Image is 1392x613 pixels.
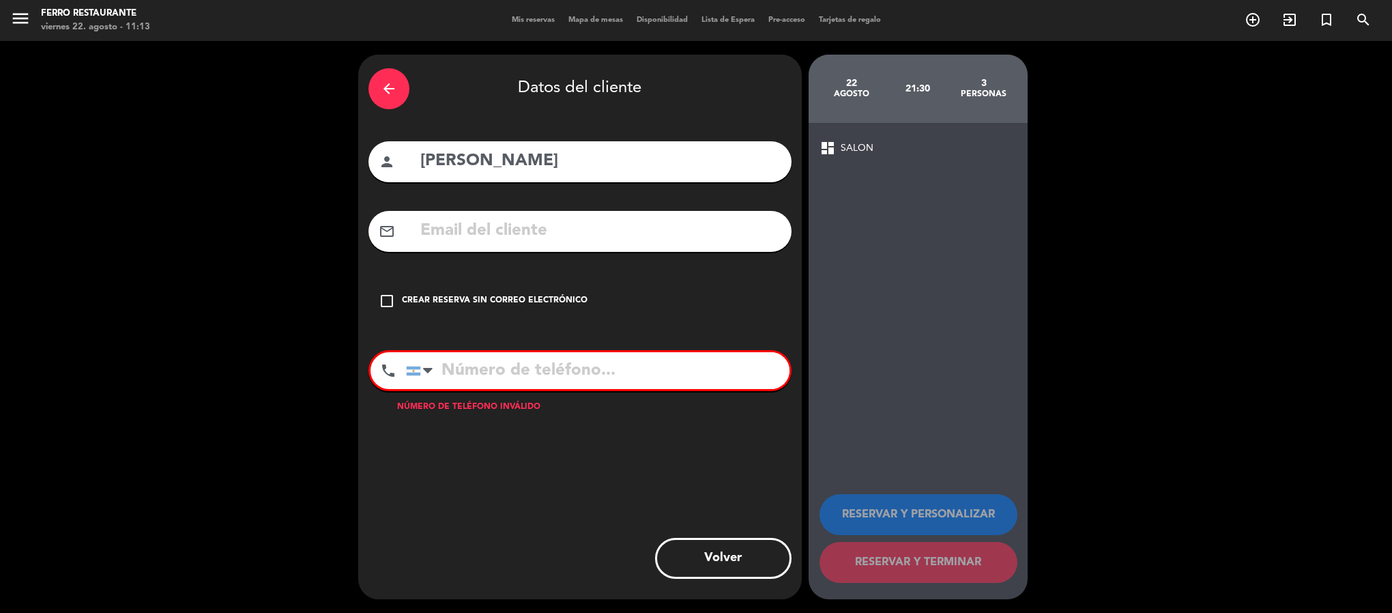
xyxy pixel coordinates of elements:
[820,140,836,156] span: dashboard
[419,217,781,245] input: Email del cliente
[41,20,150,34] div: viernes 22. agosto - 11:13
[10,8,31,33] button: menu
[380,362,396,379] i: phone
[762,16,812,24] span: Pre-acceso
[1318,12,1335,28] i: turned_in_not
[41,7,150,20] div: Ferro Restaurante
[655,538,792,579] button: Volver
[379,154,395,170] i: person
[820,542,1017,583] button: RESERVAR Y TERMINAR
[407,353,438,388] div: Argentina: +54
[406,352,789,389] input: Número de teléfono...
[1281,12,1298,28] i: exit_to_app
[379,223,395,240] i: mail_outline
[505,16,562,24] span: Mis reservas
[419,147,781,175] input: Nombre del cliente
[368,401,792,414] div: Número de teléfono inválido
[819,89,885,100] div: agosto
[368,65,792,113] div: Datos del cliente
[820,494,1017,535] button: RESERVAR Y PERSONALIZAR
[695,16,762,24] span: Lista de Espera
[1355,12,1372,28] i: search
[841,141,873,156] span: SALON
[562,16,630,24] span: Mapa de mesas
[10,8,31,29] i: menu
[812,16,888,24] span: Tarjetas de regalo
[379,293,395,309] i: check_box_outline_blank
[884,65,951,113] div: 21:30
[819,78,885,89] div: 22
[1245,12,1261,28] i: add_circle_outline
[402,294,588,308] div: Crear reserva sin correo electrónico
[951,78,1017,89] div: 3
[381,81,397,97] i: arrow_back
[630,16,695,24] span: Disponibilidad
[951,89,1017,100] div: personas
